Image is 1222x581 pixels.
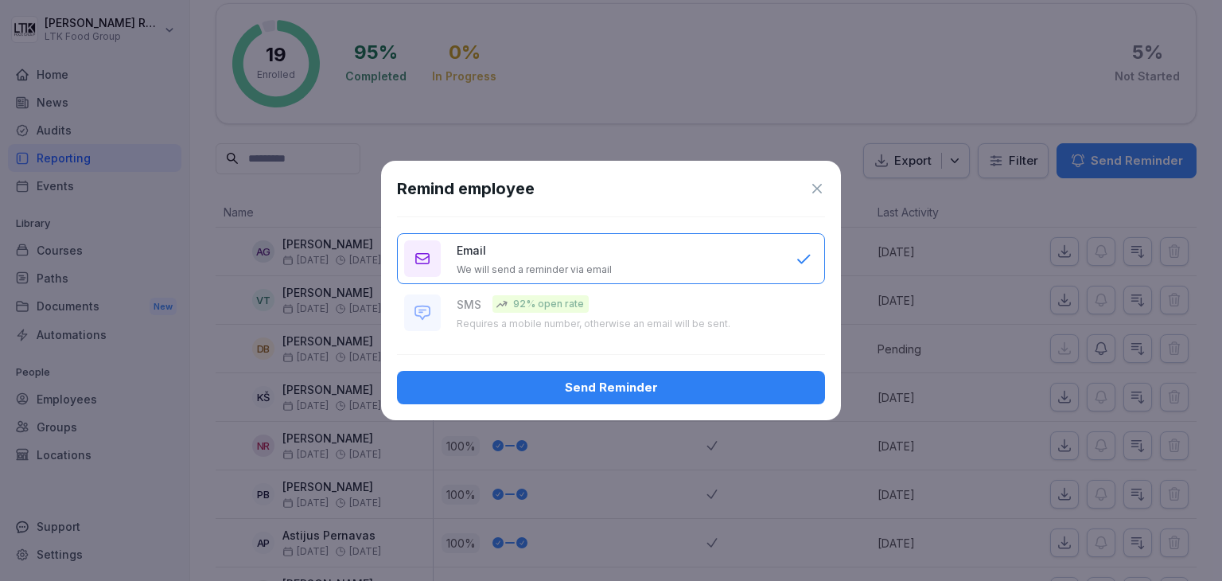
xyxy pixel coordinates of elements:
button: Send Reminder [397,371,825,404]
p: SMS [457,296,481,313]
p: 92% open rate [513,297,584,311]
p: We will send a reminder via email [457,263,612,276]
p: Requires a mobile number, otherwise an email will be sent. [457,318,730,330]
p: Email [457,242,486,259]
div: Send Reminder [410,379,812,396]
h1: Remind employee [397,177,535,201]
